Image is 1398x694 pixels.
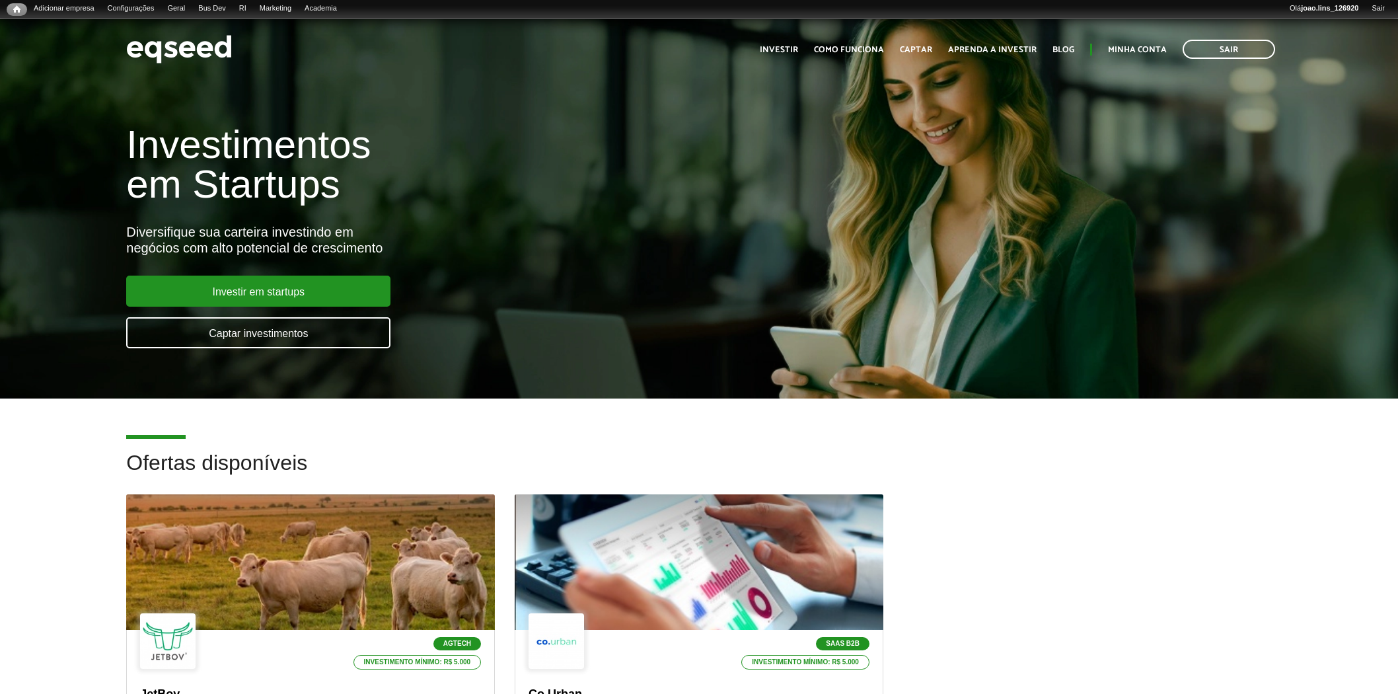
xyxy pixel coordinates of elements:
a: Investir [760,46,798,54]
strong: joao.lins_126920 [1301,4,1358,12]
div: Diversifique sua carteira investindo em negócios com alto potencial de crescimento [126,224,805,256]
a: Blog [1052,46,1074,54]
a: Olájoao.lins_126920 [1283,3,1365,14]
a: Configurações [101,3,161,14]
a: Início [7,3,27,16]
p: Investimento mínimo: R$ 5.000 [741,655,869,670]
h1: Investimentos em Startups [126,125,805,204]
a: Bus Dev [192,3,233,14]
p: Investimento mínimo: R$ 5.000 [353,655,482,670]
p: Agtech [433,637,481,650]
a: Sair [1365,3,1391,14]
a: Marketing [253,3,298,14]
a: Minha conta [1108,46,1167,54]
a: RI [233,3,253,14]
a: Geral [161,3,192,14]
a: Adicionar empresa [27,3,101,14]
span: Início [13,5,20,14]
a: Investir em startups [126,276,390,307]
a: Captar investimentos [126,317,390,348]
a: Captar [900,46,932,54]
a: Aprenda a investir [948,46,1037,54]
a: Sair [1183,40,1275,59]
a: Academia [298,3,344,14]
a: Como funciona [814,46,884,54]
img: EqSeed [126,32,232,67]
h2: Ofertas disponíveis [126,451,1271,494]
p: SaaS B2B [816,637,869,650]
